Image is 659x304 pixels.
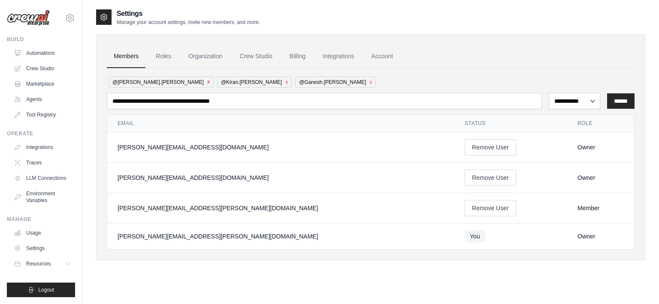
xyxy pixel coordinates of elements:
a: Traces [10,156,75,170]
button: Logout [7,283,75,297]
span: Resources [26,260,51,267]
span: You [465,230,485,242]
a: Automations [10,46,75,60]
div: Owner [577,232,624,241]
th: Status [454,115,567,132]
button: x [285,79,288,86]
h2: Settings [117,9,260,19]
button: x [369,79,372,86]
a: Roles [149,45,178,68]
a: Usage [10,226,75,240]
a: LLM Connections [10,171,75,185]
div: [PERSON_NAME][EMAIL_ADDRESS][DOMAIN_NAME] [118,143,444,152]
a: Crew Studio [233,45,279,68]
button: Remove User [465,170,516,186]
img: Logo [7,10,50,26]
a: Billing [283,45,312,68]
button: x [207,78,210,85]
a: Account [364,45,400,68]
button: Resources [10,257,75,271]
div: Build [7,36,75,43]
div: Operate [7,130,75,137]
a: Integrations [316,45,361,68]
a: Agents [10,92,75,106]
th: Email [107,115,454,132]
a: Integrations [10,140,75,154]
a: Members [107,45,145,68]
div: Owner [577,143,624,152]
a: Marketplace [10,77,75,91]
button: Remove User [465,139,516,155]
div: Member [577,204,624,212]
span: @Ganesh.[PERSON_NAME] [295,77,376,88]
div: [PERSON_NAME][EMAIL_ADDRESS][DOMAIN_NAME] [118,173,444,182]
a: Settings [10,241,75,255]
div: [PERSON_NAME][EMAIL_ADDRESS][PERSON_NAME][DOMAIN_NAME] [118,204,444,212]
a: Environment Variables [10,187,75,207]
span: @[PERSON_NAME].[PERSON_NAME] [109,77,214,88]
div: [PERSON_NAME][EMAIL_ADDRESS][PERSON_NAME][DOMAIN_NAME] [118,232,444,241]
div: Manage [7,216,75,223]
button: Remove User [465,200,516,216]
th: Role [567,115,634,132]
a: Organization [181,45,229,68]
div: Owner [577,173,624,182]
a: Crew Studio [10,62,75,75]
span: @Kiran.[PERSON_NAME] [217,77,292,88]
a: Tool Registry [10,108,75,122]
p: Manage your account settings, invite new members, and more. [117,19,260,26]
span: Logout [38,286,54,293]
